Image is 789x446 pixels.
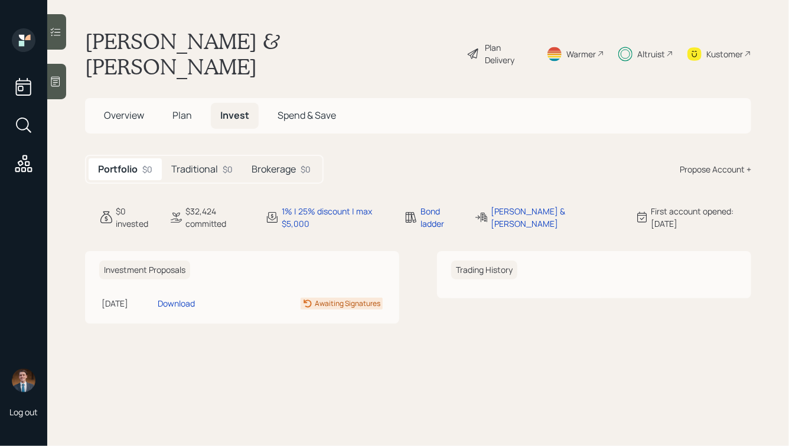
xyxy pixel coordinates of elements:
div: Kustomer [706,48,743,60]
div: First account opened: [DATE] [651,205,751,230]
div: Plan Delivery [485,41,532,66]
h1: [PERSON_NAME] & [PERSON_NAME] [85,28,457,79]
div: Altruist [637,48,665,60]
h6: Investment Proposals [99,261,190,280]
div: Bond ladder [420,205,460,230]
div: Awaiting Signatures [315,298,380,309]
div: Download [158,297,195,310]
div: 1% | 25% discount | max $5,000 [282,205,390,230]
h5: Portfolio [98,164,138,175]
h5: Brokerage [252,164,296,175]
div: Propose Account + [680,163,751,175]
div: Warmer [566,48,596,60]
div: $0 [301,163,311,175]
div: $0 [223,163,233,175]
h5: Traditional [171,164,218,175]
span: Overview [104,109,144,122]
div: Log out [9,406,38,418]
div: $0 invested [116,205,155,230]
span: Spend & Save [278,109,336,122]
div: [PERSON_NAME] & [PERSON_NAME] [491,205,621,230]
div: $0 [142,163,152,175]
span: Invest [220,109,249,122]
div: $32,424 committed [185,205,251,230]
img: hunter_neumayer.jpg [12,369,35,392]
h6: Trading History [451,261,517,280]
div: [DATE] [102,297,153,310]
span: Plan [172,109,192,122]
